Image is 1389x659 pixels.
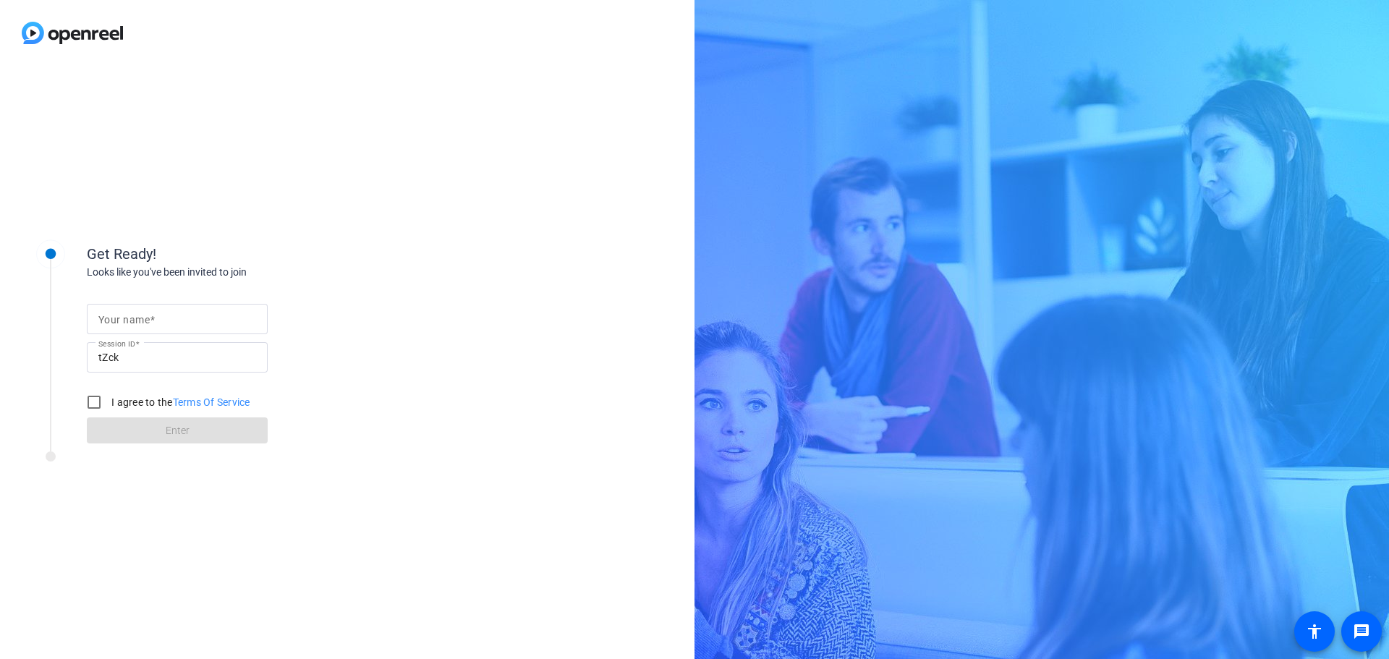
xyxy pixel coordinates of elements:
[1353,623,1370,640] mat-icon: message
[109,395,250,409] label: I agree to the
[98,314,150,326] mat-label: Your name
[87,265,376,280] div: Looks like you've been invited to join
[1306,623,1323,640] mat-icon: accessibility
[87,243,376,265] div: Get Ready!
[98,339,135,348] mat-label: Session ID
[173,396,250,408] a: Terms Of Service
